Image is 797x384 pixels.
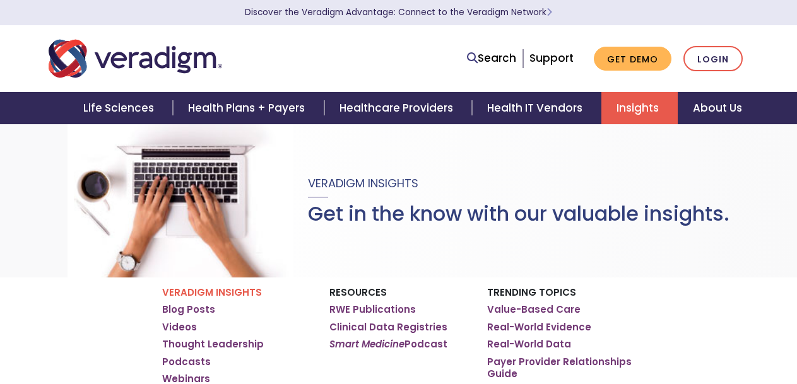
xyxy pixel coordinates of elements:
[678,92,757,124] a: About Us
[683,46,743,72] a: Login
[173,92,324,124] a: Health Plans + Payers
[324,92,472,124] a: Healthcare Providers
[308,202,729,226] h1: Get in the know with our valuable insights.
[68,92,173,124] a: Life Sciences
[487,303,581,316] a: Value-Based Care
[329,321,447,334] a: Clinical Data Registries
[162,356,211,368] a: Podcasts
[487,321,591,334] a: Real-World Evidence
[329,337,404,351] em: Smart Medicine
[546,6,552,18] span: Learn More
[487,338,571,351] a: Real-World Data
[487,356,635,380] a: Payer Provider Relationships Guide
[162,338,264,351] a: Thought Leadership
[467,50,516,67] a: Search
[529,50,574,66] a: Support
[245,6,552,18] a: Discover the Veradigm Advantage: Connect to the Veradigm NetworkLearn More
[472,92,601,124] a: Health IT Vendors
[49,38,222,79] img: Veradigm logo
[601,92,678,124] a: Insights
[162,303,215,316] a: Blog Posts
[329,303,416,316] a: RWE Publications
[594,47,671,71] a: Get Demo
[329,338,447,351] a: Smart MedicinePodcast
[162,321,197,334] a: Videos
[308,175,418,191] span: Veradigm Insights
